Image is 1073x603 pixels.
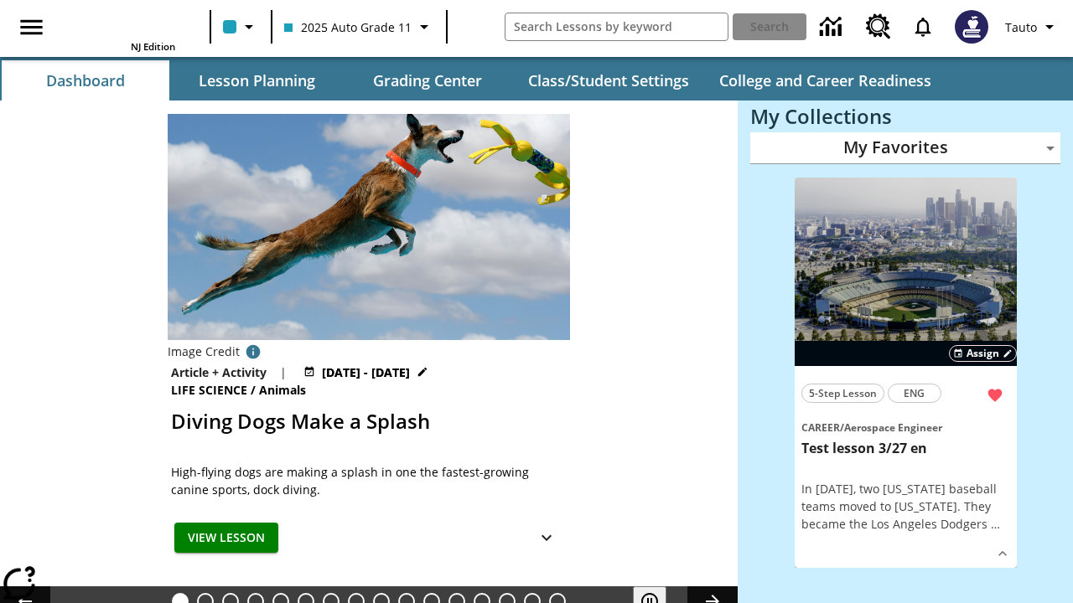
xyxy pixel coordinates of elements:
a: Data Center [810,4,856,50]
span: Tauto [1005,18,1037,36]
button: Open side menu [7,3,56,52]
button: Image credit: Gloria Anderson/Alamy Stock Photo [240,340,267,363]
span: 5-Step Lesson [809,384,877,402]
a: Home [66,7,175,40]
span: | [280,363,287,381]
input: search field [505,13,728,40]
span: / [840,420,844,435]
button: ENG [888,384,941,403]
button: Profile/Settings [998,12,1066,42]
button: View Lesson [174,523,278,554]
img: Avatar [955,10,988,44]
h3: Test lesson 3/27 en [801,440,1010,457]
div: Home [66,5,175,53]
a: Notifications [901,5,945,49]
a: Resource Center, Will open in new tab [856,4,901,49]
p: Image Credit [168,343,240,360]
button: Grading Center [344,60,511,100]
div: In [DATE], two [US_STATE] baseball teams moved to [US_STATE]. They became the Los Angeles Dodgers [801,480,1010,533]
h2: Diving Dogs Make a Splash [171,406,567,436]
img: A dog is jumping high in the air in an attempt to grab a yellow toy with its mouth. [168,114,570,340]
div: lesson details [795,178,1017,569]
button: Class: 2025 Auto Grade 11, Select your class [277,12,441,42]
div: High-flying dogs are making a splash in one the fastest-growing canine sports, dock diving. [171,463,567,498]
button: Show Details [530,523,563,554]
p: Article + Activity [171,363,267,381]
span: Topic: Career/Aerospace Engineer [801,418,1010,436]
span: Assign [967,346,999,361]
button: Aug 27 - Aug 28 Choose Dates [300,363,432,381]
button: 5-Step Lesson [801,384,884,403]
span: [DATE] - [DATE] [322,363,410,381]
button: Assign Choose Dates [949,345,1017,362]
span: 2025 Auto Grade 11 [284,18,412,36]
span: ENG [904,384,925,402]
button: Class/Student Settings [515,60,702,100]
button: Lesson Planning [173,60,340,100]
button: Select a new avatar [945,5,998,49]
span: NJ Edition [131,40,175,53]
h3: My Collections [750,105,1060,128]
button: Class color is light blue. Change class color [216,12,266,42]
span: Animals [259,381,309,399]
span: Aerospace Engineer [844,420,942,435]
button: College and Career Readiness [706,60,945,100]
div: My Favorites [750,132,1060,164]
button: Show Details [990,541,1015,566]
span: Life Science [171,381,251,399]
span: / [251,382,256,398]
span: … [991,516,1000,532]
span: Career [801,420,840,435]
button: Dashboard [2,60,169,100]
button: Remove from Favorites [980,380,1010,410]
